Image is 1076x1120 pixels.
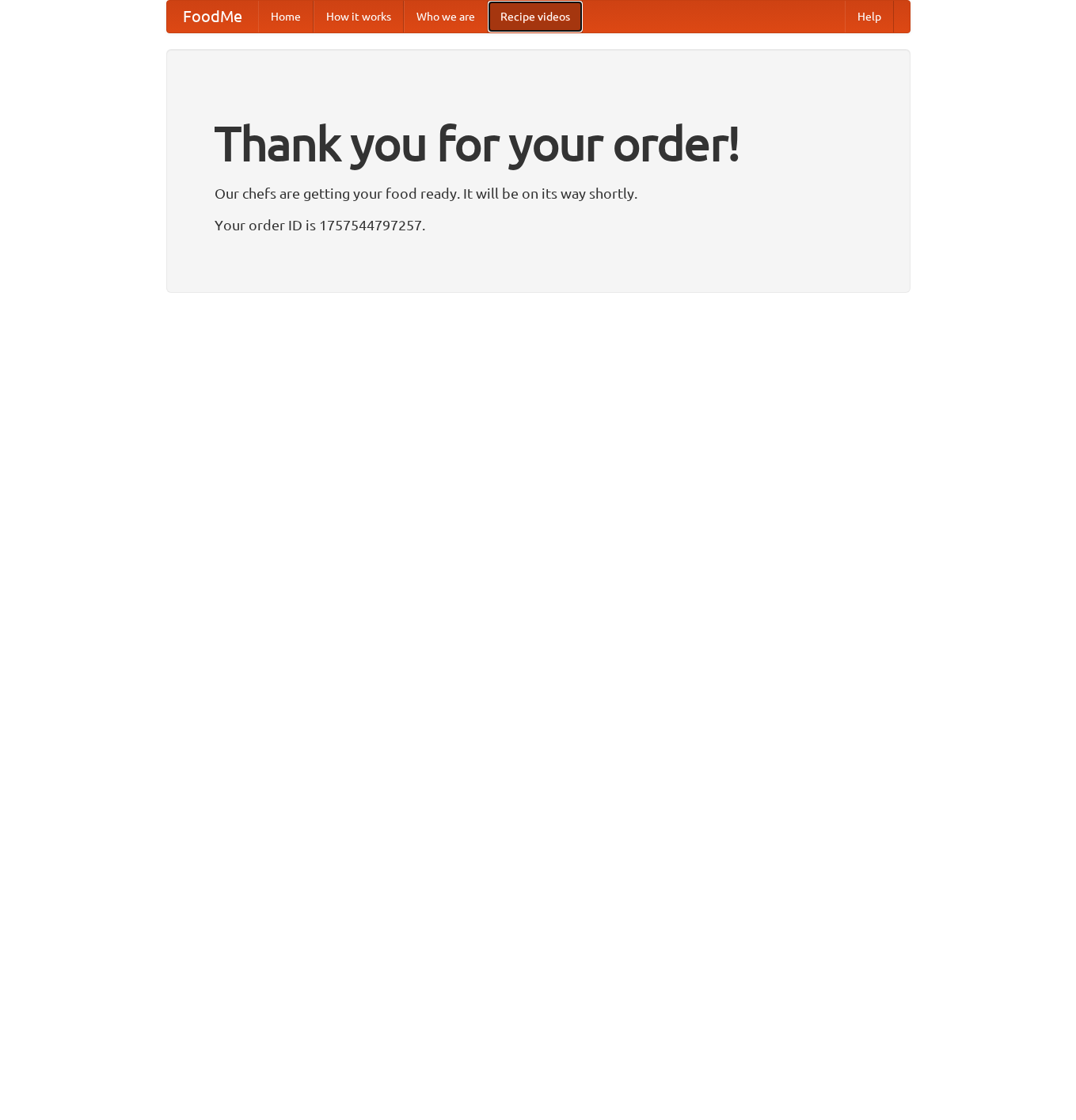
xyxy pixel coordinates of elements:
[488,1,583,32] a: Recipe videos
[167,1,258,32] a: FoodMe
[258,1,314,32] a: Home
[845,1,894,32] a: Help
[215,105,862,181] h1: Thank you for your order!
[404,1,488,32] a: Who we are
[314,1,404,32] a: How it works
[215,181,862,205] p: Our chefs are getting your food ready. It will be on its way shortly.
[215,213,862,237] p: Your order ID is 1757544797257.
